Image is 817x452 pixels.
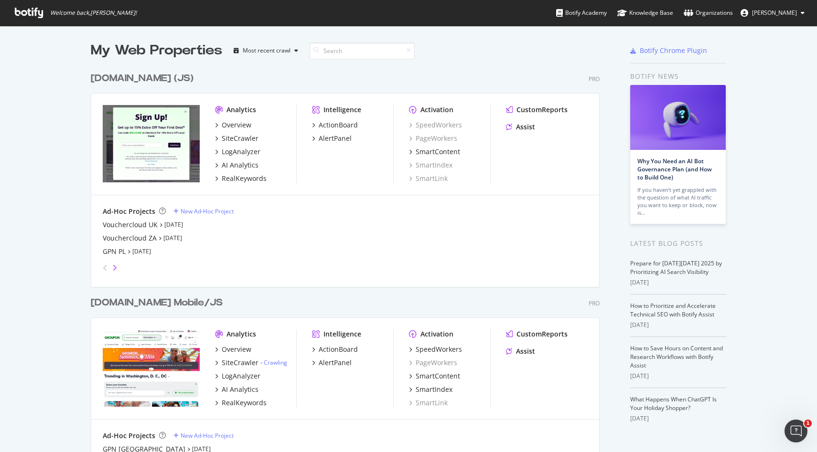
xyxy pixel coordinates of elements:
[215,174,267,183] a: RealKeywords
[409,358,457,368] a: PageWorkers
[409,371,460,381] a: SmartContent
[319,345,358,354] div: ActionBoard
[103,233,157,243] a: Vouchercloud ZA
[416,385,452,394] div: SmartIndex
[637,157,712,181] a: Why You Need an AI Bot Governance Plan (and How to Build One)
[215,358,287,368] a: SiteCrawler- Crawling
[630,395,717,412] a: What Happens When ChatGPT Is Your Holiday Shopper?
[264,358,287,367] a: Crawling
[215,385,258,394] a: AI Analytics
[312,134,352,143] a: AlertPanel
[516,122,535,132] div: Assist
[215,398,267,408] a: RealKeywords
[226,105,256,115] div: Analytics
[506,329,568,339] a: CustomReports
[506,105,568,115] a: CustomReports
[516,347,535,356] div: Assist
[409,160,452,170] a: SmartIndex
[222,345,251,354] div: Overview
[409,345,462,354] a: SpeedWorkers
[103,329,200,407] img: groupon.com
[111,263,118,273] div: angle-right
[420,105,453,115] div: Activation
[222,147,260,157] div: LogAnalyzer
[260,358,287,367] div: -
[91,72,197,85] a: [DOMAIN_NAME] (JS)
[516,329,568,339] div: CustomReports
[103,105,200,182] img: groupon.co.uk
[416,371,460,381] div: SmartContent
[181,207,234,215] div: New Ad-Hoc Project
[556,8,607,18] div: Botify Academy
[409,134,457,143] a: PageWorkers
[226,329,256,339] div: Analytics
[103,431,155,441] div: Ad-Hoc Projects
[99,260,111,275] div: angle-left
[409,120,462,130] a: SpeedWorkers
[215,160,258,170] a: AI Analytics
[132,247,151,255] a: [DATE]
[630,414,726,423] div: [DATE]
[163,234,182,242] a: [DATE]
[222,398,267,408] div: RealKeywords
[416,345,462,354] div: SpeedWorkers
[630,46,707,55] a: Botify Chrome Plugin
[222,385,258,394] div: AI Analytics
[173,431,234,440] a: New Ad-Hoc Project
[752,9,797,17] span: Juraj Mitosinka
[506,347,535,356] a: Assist
[215,147,260,157] a: LogAnalyzer
[103,220,158,230] a: Vouchercloud UK
[91,41,222,60] div: My Web Properties
[312,358,352,368] a: AlertPanel
[416,147,460,157] div: SmartContent
[630,85,726,150] img: Why You Need an AI Bot Governance Plan (and How to Build One)
[733,5,812,21] button: [PERSON_NAME]
[50,9,137,17] span: Welcome back, [PERSON_NAME] !
[91,72,193,85] div: [DOMAIN_NAME] (JS)
[323,105,361,115] div: Intelligence
[91,296,226,310] a: [DOMAIN_NAME] Mobile/JS
[164,221,183,229] a: [DATE]
[630,302,716,318] a: How to Prioritize and Accelerate Technical SEO with Botify Assist
[630,321,726,329] div: [DATE]
[617,8,673,18] div: Knowledge Base
[215,345,251,354] a: Overview
[91,296,223,310] div: [DOMAIN_NAME] Mobile/JS
[516,105,568,115] div: CustomReports
[103,247,126,256] a: GPN PL
[630,259,722,276] a: Prepare for [DATE][DATE] 2025 by Prioritizing AI Search Visibility
[630,344,723,369] a: How to Save Hours on Content and Research Workflows with Botify Assist
[319,134,352,143] div: AlertPanel
[630,71,726,82] div: Botify news
[173,207,234,215] a: New Ad-Hoc Project
[630,372,726,380] div: [DATE]
[804,420,812,427] span: 1
[589,299,600,307] div: Pro
[420,329,453,339] div: Activation
[222,160,258,170] div: AI Analytics
[243,48,290,53] div: Most recent crawl
[230,43,302,58] button: Most recent crawl
[506,122,535,132] a: Assist
[785,420,807,442] iframe: Intercom live chat
[181,431,234,440] div: New Ad-Hoc Project
[323,329,361,339] div: Intelligence
[103,207,155,216] div: Ad-Hoc Projects
[319,120,358,130] div: ActionBoard
[630,278,726,287] div: [DATE]
[222,371,260,381] div: LogAnalyzer
[589,75,600,83] div: Pro
[409,174,448,183] a: SmartLink
[409,398,448,408] a: SmartLink
[319,358,352,368] div: AlertPanel
[640,46,707,55] div: Botify Chrome Plugin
